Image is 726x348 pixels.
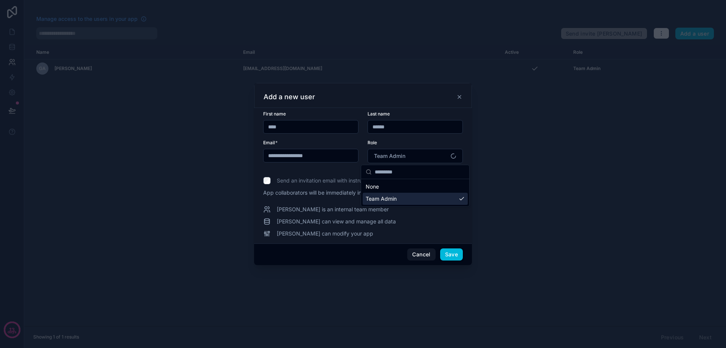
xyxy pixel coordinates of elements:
span: Team Admin [366,195,397,203]
button: Select Button [368,149,463,163]
input: Send an invitation email with instructions to log in [263,177,271,184]
div: Suggestions [361,179,469,206]
span: [PERSON_NAME] is an internal team member [277,206,389,213]
span: Email [263,140,275,145]
span: Last name [368,111,390,117]
span: App collaborators will be immediately invited to collaborate on this app [263,189,463,197]
span: First name [263,111,286,117]
span: Role [368,140,377,145]
span: Send an invitation email with instructions to log in [277,177,398,184]
span: Team Admin [374,152,405,160]
div: None [363,181,468,193]
h3: Add a new user [264,92,315,101]
button: Cancel [407,248,435,261]
span: [PERSON_NAME] can modify your app [277,230,373,237]
button: Save [440,248,463,261]
span: [PERSON_NAME] can view and manage all data [277,218,396,225]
